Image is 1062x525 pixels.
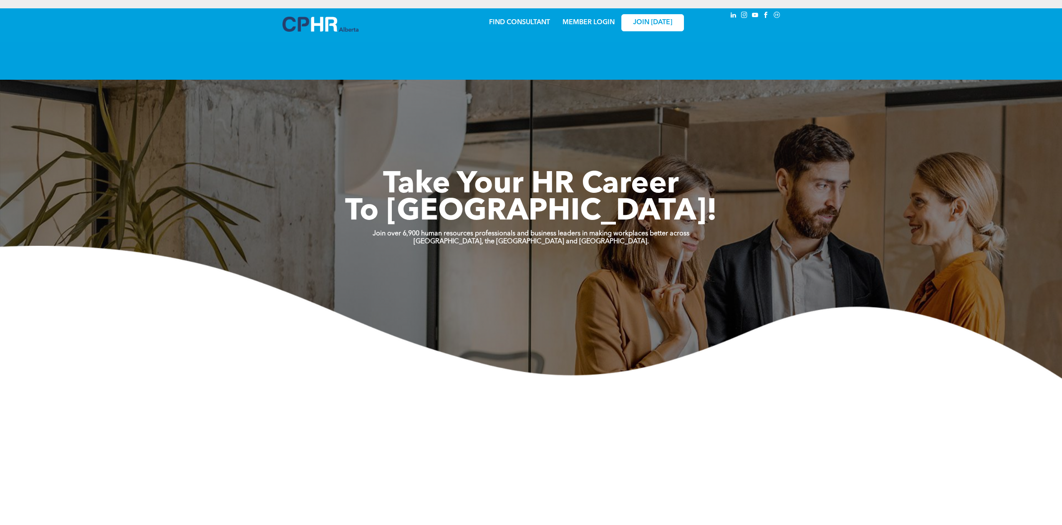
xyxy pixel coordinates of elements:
img: A blue and white logo for cp alberta [283,17,358,32]
strong: Join over 6,900 human resources professionals and business leaders in making workplaces better ac... [373,230,689,237]
a: FIND CONSULTANT [489,19,550,26]
a: facebook [762,10,771,22]
a: JOIN [DATE] [621,14,684,31]
a: linkedin [729,10,738,22]
a: Social network [772,10,782,22]
a: MEMBER LOGIN [563,19,615,26]
strong: [GEOGRAPHIC_DATA], the [GEOGRAPHIC_DATA] and [GEOGRAPHIC_DATA]. [414,238,649,245]
span: JOIN [DATE] [633,19,672,27]
span: To [GEOGRAPHIC_DATA]! [345,197,717,227]
a: youtube [751,10,760,22]
a: instagram [740,10,749,22]
span: Take Your HR Career [383,170,679,200]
